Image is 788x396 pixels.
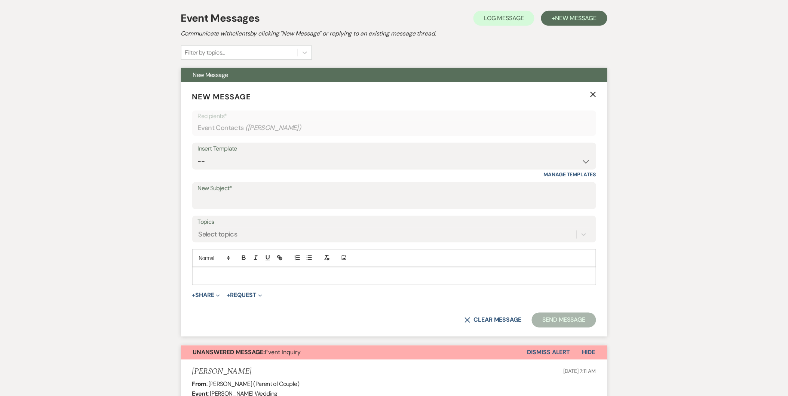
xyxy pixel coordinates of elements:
span: + [192,293,196,298]
button: Share [192,293,220,298]
span: ( [PERSON_NAME] ) [245,123,301,133]
label: New Subject* [198,183,591,194]
div: Event Contacts [198,121,591,135]
button: Clear message [464,317,521,323]
button: +New Message [541,11,607,26]
div: Filter by topics... [185,48,225,57]
b: From [192,380,206,388]
h1: Event Messages [181,10,260,26]
button: Hide [570,346,607,360]
span: New Message [192,92,251,102]
span: Event Inquiry [193,349,301,356]
span: Log Message [484,14,524,22]
h5: [PERSON_NAME] [192,367,252,377]
button: Dismiss Alert [527,346,570,360]
button: Send Message [532,313,596,328]
span: + [227,293,230,298]
button: Unanswered Message:Event Inquiry [181,346,527,360]
span: [DATE] 7:11 AM [563,368,596,375]
div: Insert Template [198,143,591,154]
span: New Message [555,14,597,22]
span: New Message [193,71,228,79]
p: Recipients* [198,111,591,121]
label: Topics [198,217,591,228]
div: Select topics [199,229,237,239]
button: Request [227,293,262,298]
span: Hide [582,349,595,356]
strong: Unanswered Message: [193,349,265,356]
h2: Communicate with clients by clicking "New Message" or replying to an existing message thread. [181,29,607,38]
a: Manage Templates [544,171,596,178]
button: Log Message [473,11,534,26]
